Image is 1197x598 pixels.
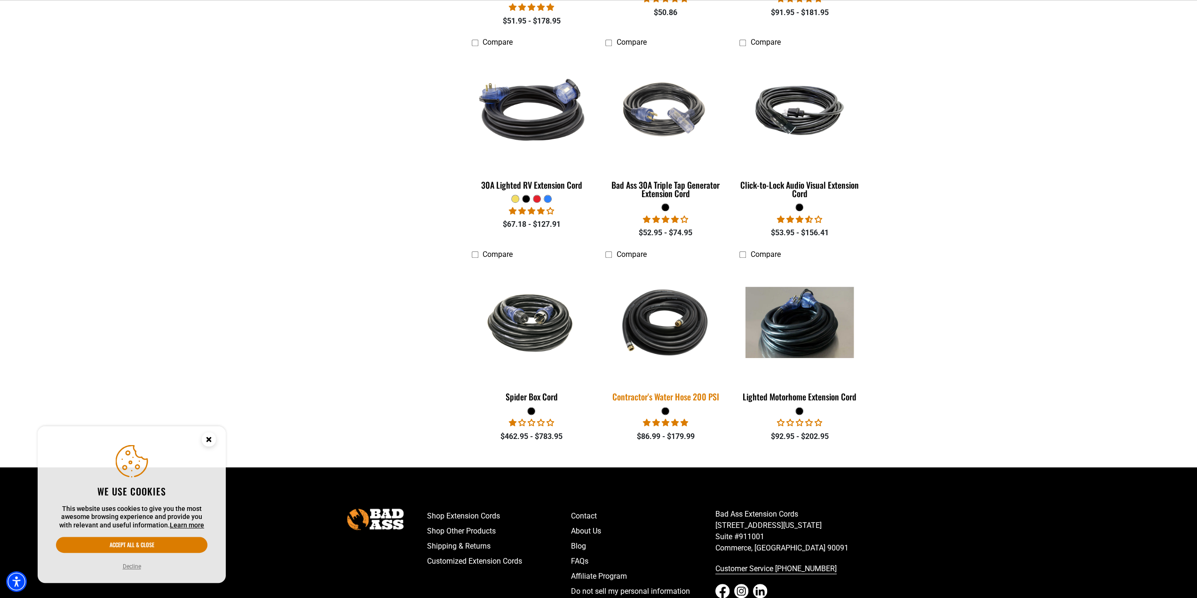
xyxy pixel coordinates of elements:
[170,521,204,529] a: This website uses cookies to give you the most awesome browsing experience and provide you with r...
[750,250,780,259] span: Compare
[739,227,859,239] div: $53.95 - $156.41
[571,554,715,569] a: FAQs
[739,431,859,442] div: $92.95 - $202.95
[472,392,592,401] div: Spider Box Cord
[734,584,748,598] a: Instagram - open in a new tab
[739,263,859,407] a: black Lighted Motorhome Extension Cord
[509,3,554,12] span: 5.00 stars
[472,286,591,359] img: black
[509,418,554,427] span: 1.00 stars
[472,431,592,442] div: $462.95 - $783.95
[616,250,646,259] span: Compare
[571,569,715,584] a: Affiliate Program
[472,181,592,189] div: 30A Lighted RV Extension Cord
[750,38,780,47] span: Compare
[605,52,725,203] a: black Bad Ass 30A Triple Tap Generator Extension Cord
[56,537,207,553] button: Accept all & close
[605,431,725,442] div: $86.99 - $179.99
[605,181,725,198] div: Bad Ass 30A Triple Tap Generator Extension Cord
[347,509,404,530] img: Bad Ass Extension Cords
[427,539,571,554] a: Shipping & Returns
[571,509,715,524] a: Contact
[739,181,859,198] div: Click-to-Lock Audio Visual Extension Cord
[715,561,860,576] a: call 833-674-1699
[472,219,592,230] div: $67.18 - $127.91
[740,287,859,358] img: black
[38,426,226,583] aside: Cookie Consent
[739,7,859,18] div: $91.95 - $181.95
[605,227,725,239] div: $52.95 - $74.95
[643,215,688,224] span: 4.00 stars
[777,215,822,224] span: 3.50 stars
[739,392,859,401] div: Lighted Motorhome Extension Cord
[715,509,860,554] p: Bad Ass Extension Cords [STREET_ADDRESS][US_STATE] Suite #911001 Commerce, [GEOGRAPHIC_DATA] 90091
[605,7,725,18] div: $50.86
[192,426,226,455] button: Close this option
[427,509,571,524] a: Shop Extension Cords
[509,207,554,215] span: 4.11 stars
[643,418,688,427] span: 5.00 stars
[427,554,571,569] a: Customized Extension Cords
[606,56,725,165] img: black
[472,16,592,27] div: $51.95 - $178.95
[616,38,646,47] span: Compare
[739,52,859,203] a: black Click-to-Lock Audio Visual Extension Cord
[427,524,571,539] a: Shop Other Products
[56,505,207,530] p: This website uses cookies to give you the most awesome browsing experience and provide you with r...
[483,250,513,259] span: Compare
[715,584,729,598] a: Facebook - open in a new tab
[472,52,592,195] a: black 30A Lighted RV Extension Cord
[571,539,715,554] a: Blog
[605,392,725,401] div: Contractor's Water Hose 200 PSI
[605,263,725,407] a: black Contractor's Water Hose 200 PSI
[6,571,27,592] div: Accessibility Menu
[777,418,822,427] span: 0.00 stars
[120,562,144,571] button: Decline
[571,524,715,539] a: About Us
[600,262,731,383] img: black
[740,74,859,147] img: black
[472,56,591,165] img: black
[753,584,767,598] a: LinkedIn - open in a new tab
[472,263,592,407] a: black Spider Box Cord
[483,38,513,47] span: Compare
[56,485,207,497] h2: We use cookies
